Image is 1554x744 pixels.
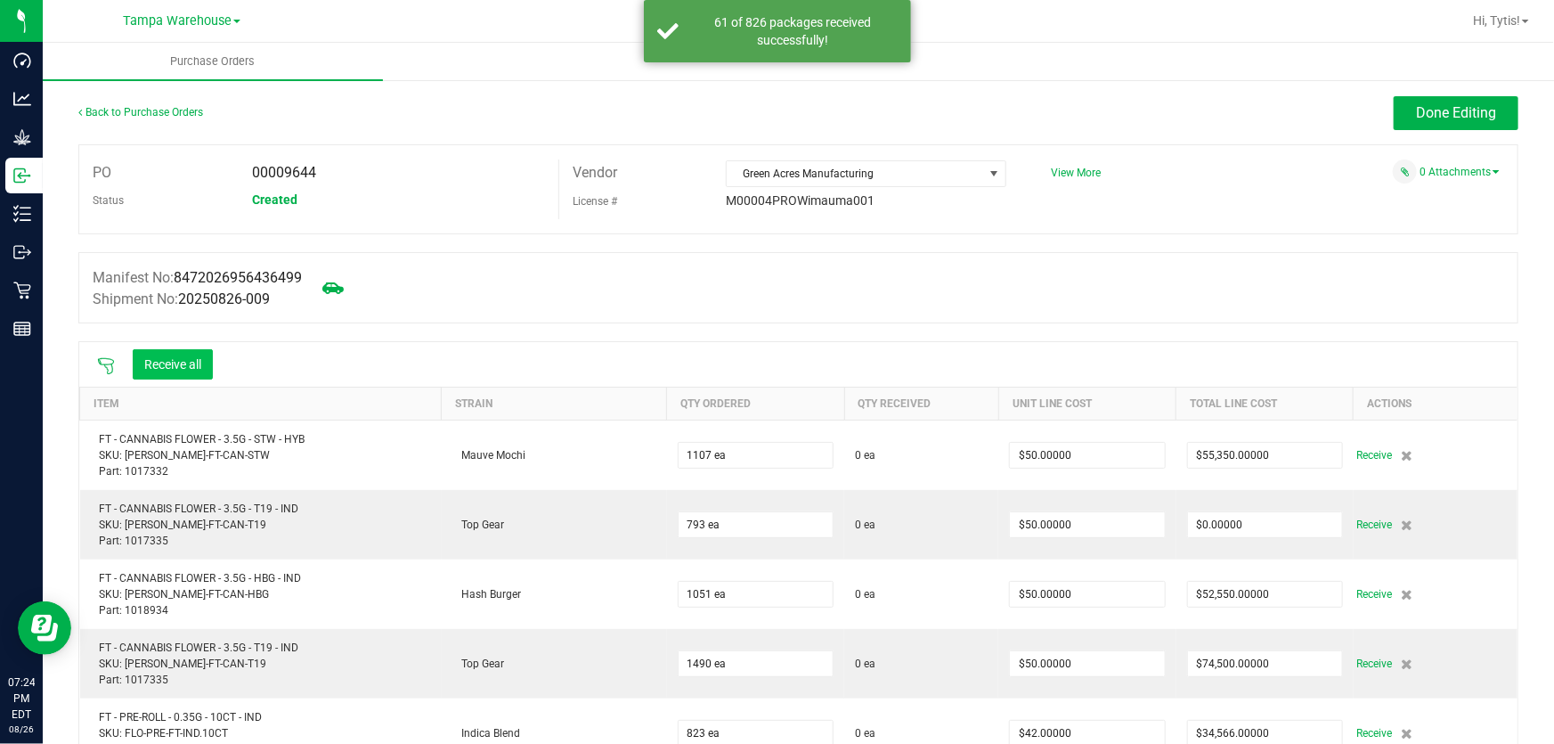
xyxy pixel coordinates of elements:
div: 61 of 826 packages received successfully! [688,13,898,49]
input: $0.00000 [1010,651,1164,676]
input: $0.00000 [1010,582,1164,607]
a: Purchase Orders [43,43,383,80]
span: Done Editing [1416,104,1496,121]
th: Qty Ordered [667,387,844,420]
span: 0 ea [855,447,875,463]
span: Hi, Tytis! [1473,13,1520,28]
span: 0 ea [855,517,875,533]
span: Top Gear [452,658,504,670]
span: 20250826-009 [178,290,270,307]
input: 0 ea [679,582,833,607]
input: $0.00000 [1188,443,1342,468]
span: Top Gear [452,519,504,531]
label: Vendor [573,159,617,186]
inline-svg: Grow [13,128,31,146]
th: Unit Line Cost [998,387,1176,420]
inline-svg: Outbound [13,243,31,261]
inline-svg: Inventory [13,205,31,223]
span: Indica Blend [452,727,520,740]
span: Green Acres Manufacturing [727,161,982,186]
input: $0.00000 [1010,443,1164,468]
div: FT - CANNABIS FLOWER - 3.5G - T19 - IND SKU: [PERSON_NAME]-FT-CAN-T19 Part: 1017335 [91,501,431,549]
span: Mark as not Arrived [315,270,351,306]
span: 00009644 [252,164,316,181]
span: Created [252,192,297,207]
inline-svg: Reports [13,320,31,338]
span: 0 ea [855,725,875,741]
th: Qty Received [844,387,998,420]
label: License # [573,188,617,215]
span: Receive [1356,584,1392,605]
th: Total Line Cost [1176,387,1354,420]
div: FT - CANNABIS FLOWER - 3.5G - T19 - IND SKU: [PERSON_NAME]-FT-CAN-T19 Part: 1017335 [91,640,431,688]
span: Mauve Mochi [452,449,525,462]
span: Scan packages to receive [97,357,115,375]
span: Attach a document [1393,159,1417,184]
div: FT - CANNABIS FLOWER - 3.5G - HBG - IND SKU: [PERSON_NAME]-FT-CAN-HBG Part: 1018934 [91,570,431,618]
label: PO [93,159,111,186]
input: 0 ea [679,651,833,676]
label: Status [93,187,124,214]
th: Actions [1354,387,1517,420]
span: Receive [1356,514,1392,536]
inline-svg: Retail [13,282,31,299]
span: Receive [1356,723,1392,744]
span: Tampa Warehouse [123,13,232,29]
input: 0 ea [679,443,833,468]
a: 0 Attachments [1420,166,1500,178]
p: 07:24 PM EDT [8,675,35,723]
label: Shipment No: [93,289,270,310]
span: Receive [1356,653,1392,675]
input: $0.00000 [1188,651,1342,676]
a: Back to Purchase Orders [78,106,203,119]
iframe: Resource center [18,601,71,655]
span: M00004PROWimauma001 [726,193,875,208]
span: Hash Burger [452,588,521,601]
div: FT - CANNABIS FLOWER - 3.5G - STW - HYB SKU: [PERSON_NAME]-FT-CAN-STW Part: 1017332 [91,431,431,479]
span: 0 ea [855,586,875,602]
p: 08/26 [8,723,35,736]
th: Item [80,387,442,420]
span: 8472026956436499 [174,269,302,286]
inline-svg: Inbound [13,167,31,184]
span: Purchase Orders [146,53,279,69]
a: View More [1052,167,1102,179]
input: 0 ea [679,512,833,537]
span: Receive [1356,445,1392,466]
input: $0.00000 [1188,582,1342,607]
button: Done Editing [1394,96,1518,130]
input: $0.00000 [1010,512,1164,537]
inline-svg: Analytics [13,90,31,108]
inline-svg: Dashboard [13,52,31,69]
input: $0.00000 [1188,512,1342,537]
label: Manifest No: [93,267,302,289]
th: Strain [442,387,667,420]
button: Receive all [133,349,213,380]
span: 0 ea [855,656,875,672]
